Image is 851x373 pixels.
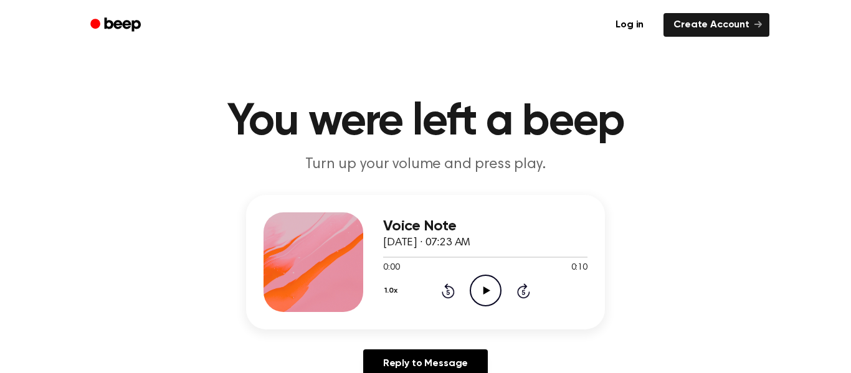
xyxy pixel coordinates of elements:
span: [DATE] · 07:23 AM [383,237,470,248]
h3: Voice Note [383,218,587,235]
a: Beep [82,13,152,37]
p: Turn up your volume and press play. [186,154,665,175]
span: 0:00 [383,262,399,275]
span: 0:10 [571,262,587,275]
a: Create Account [663,13,769,37]
a: Log in [603,11,656,39]
button: 1.0x [383,280,402,301]
h1: You were left a beep [107,100,744,144]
